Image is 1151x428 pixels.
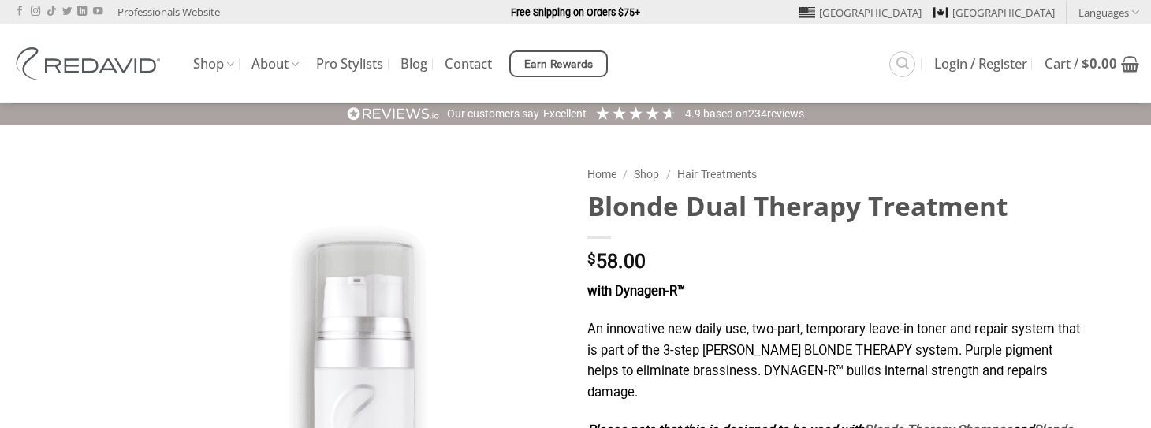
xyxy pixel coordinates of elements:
span: reviews [767,107,804,120]
span: Cart / [1045,58,1117,70]
a: View cart [1045,47,1139,81]
a: Earn Rewards [509,50,608,77]
a: Search [889,51,915,77]
span: Based on [703,107,748,120]
a: Home [587,168,616,181]
img: REDAVID Salon Products | United States [12,47,169,80]
a: Shop [634,168,659,181]
span: $ [587,252,596,267]
span: / [623,168,628,181]
a: Follow on YouTube [93,6,102,17]
a: Follow on LinkedIn [77,6,87,17]
strong: Free Shipping on Orders $75+ [511,6,640,18]
nav: Breadcrumb [587,166,1080,184]
a: Shop [193,49,234,80]
a: Languages [1078,1,1139,24]
p: An innovative new daily use, two-part, temporary leave-in toner and repair system that is part of... [587,319,1080,404]
a: [GEOGRAPHIC_DATA] [799,1,922,24]
div: Excellent [543,106,587,122]
a: Follow on Facebook [15,6,24,17]
span: Login / Register [934,58,1027,70]
div: Our customers say [447,106,539,122]
span: $ [1082,54,1090,73]
span: Earn Rewards [524,56,594,73]
bdi: 0.00 [1082,54,1117,73]
bdi: 58.00 [587,250,646,273]
h1: Blonde Dual Therapy Treatment [587,189,1080,223]
a: Hair Treatments [677,168,757,181]
a: Blog [400,50,427,78]
a: Follow on TikTok [47,6,56,17]
a: Follow on Instagram [31,6,40,17]
span: / [666,168,671,181]
a: Pro Stylists [316,50,383,78]
span: 4.9 [685,107,703,120]
span: 234 [748,107,767,120]
a: Login / Register [934,50,1027,78]
a: About [251,49,299,80]
strong: with Dynagen-R™ [587,284,685,299]
img: REVIEWS.io [347,106,440,121]
a: [GEOGRAPHIC_DATA] [933,1,1055,24]
a: Contact [445,50,492,78]
a: Follow on Twitter [62,6,72,17]
div: 4.91 Stars [594,105,677,121]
